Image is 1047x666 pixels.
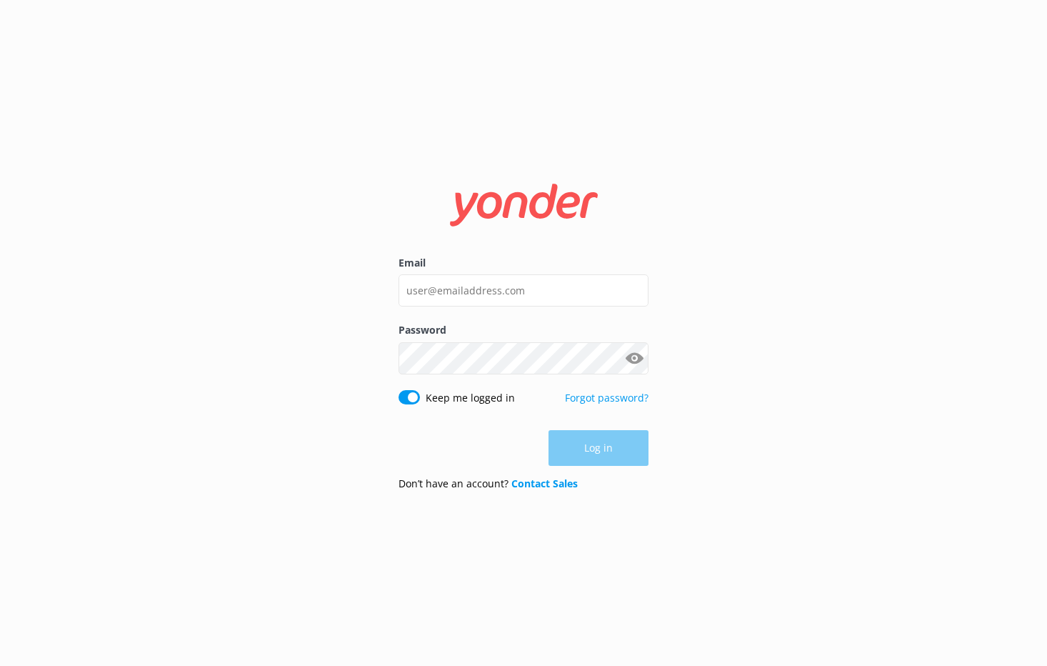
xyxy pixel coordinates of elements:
[399,255,648,271] label: Email
[399,322,648,338] label: Password
[620,344,648,372] button: Show password
[399,476,578,492] p: Don’t have an account?
[565,391,648,404] a: Forgot password?
[426,390,515,406] label: Keep me logged in
[399,274,648,307] input: user@emailaddress.com
[511,477,578,490] a: Contact Sales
